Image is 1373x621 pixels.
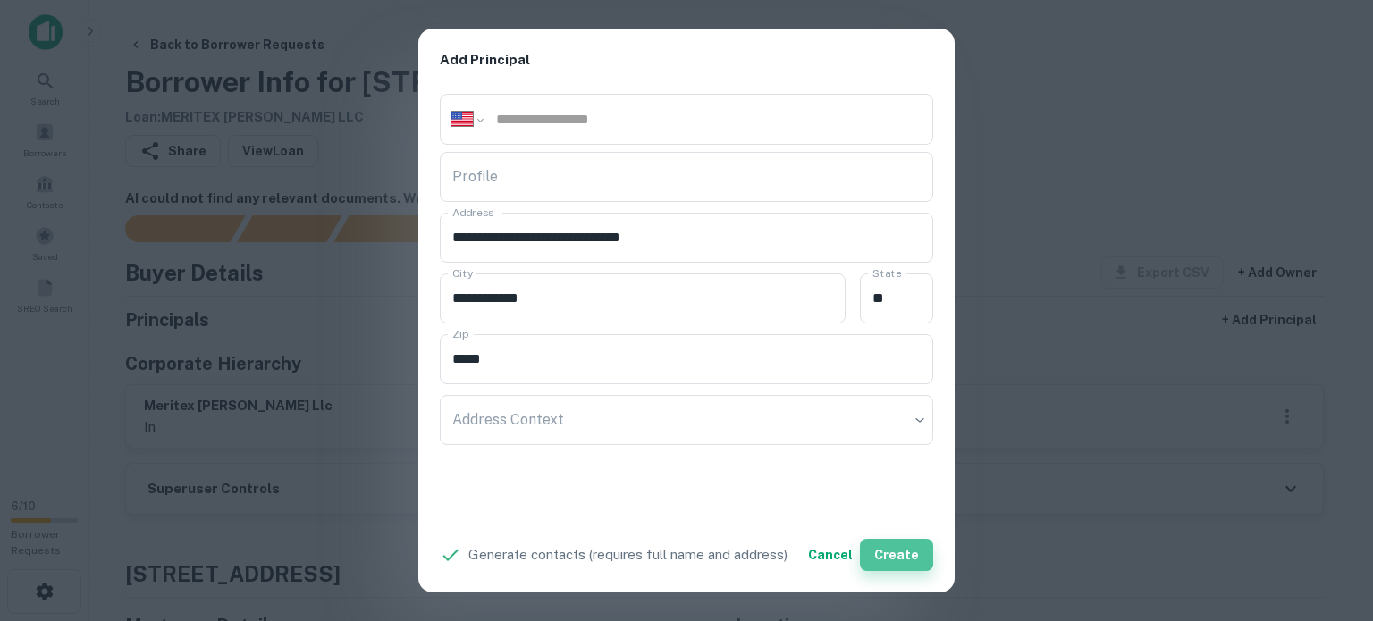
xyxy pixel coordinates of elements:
label: State [872,265,901,281]
p: Generate contacts (requires full name and address) [468,544,788,566]
h2: Add Principal [418,29,955,92]
label: City [452,265,473,281]
button: Create [860,539,933,571]
label: Address [452,205,493,220]
iframe: Chat Widget [1284,478,1373,564]
button: Cancel [801,539,860,571]
label: Zip [452,326,468,341]
div: ​ [440,395,933,445]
